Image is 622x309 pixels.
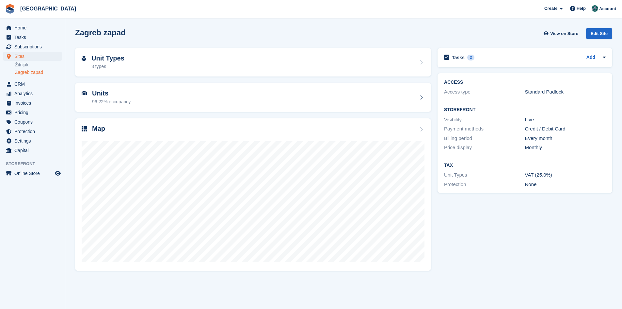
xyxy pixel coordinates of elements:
[14,42,54,51] span: Subscriptions
[3,108,62,117] a: menu
[592,5,598,12] img: Željko Gobac
[3,98,62,108] a: menu
[14,127,54,136] span: Protection
[525,135,606,142] div: Every month
[444,144,525,151] div: Price display
[3,136,62,146] a: menu
[14,108,54,117] span: Pricing
[3,33,62,42] a: menu
[444,116,525,124] div: Visibility
[3,146,62,155] a: menu
[14,136,54,146] span: Settings
[525,125,606,133] div: Credit / Debit Card
[75,48,431,77] a: Unit Types 3 types
[92,125,105,132] h2: Map
[14,52,54,61] span: Sites
[550,30,578,37] span: View on Store
[18,3,79,14] a: [GEOGRAPHIC_DATA]
[444,107,606,112] h2: Storefront
[525,116,606,124] div: Live
[525,144,606,151] div: Monthly
[82,126,87,131] img: map-icn-33ee37083ee616e46c38cad1a60f524a97daa1e2b2c8c0bc3eb3415660979fc1.svg
[444,181,525,188] div: Protection
[92,98,131,105] div: 96.22% occupancy
[14,117,54,127] span: Coupons
[15,69,62,76] a: Zagreb zapad
[15,62,62,68] a: Žitnjak
[444,171,525,179] div: Unit Types
[14,146,54,155] span: Capital
[444,135,525,142] div: Billing period
[14,23,54,32] span: Home
[14,33,54,42] span: Tasks
[3,23,62,32] a: menu
[82,56,86,61] img: unit-type-icn-2b2737a686de81e16bb02015468b77c625bbabd49415b5ef34ead5e3b44a266d.svg
[14,79,54,89] span: CRM
[91,55,124,62] h2: Unit Types
[3,79,62,89] a: menu
[599,6,616,12] span: Account
[577,5,586,12] span: Help
[525,171,606,179] div: VAT (25.0%)
[75,28,126,37] h2: Zagreb zapad
[14,98,54,108] span: Invoices
[444,88,525,96] div: Access type
[525,88,606,96] div: Standard Padlock
[75,83,431,112] a: Units 96.22% occupancy
[544,5,557,12] span: Create
[467,55,475,60] div: 2
[444,163,606,168] h2: Tax
[3,117,62,127] a: menu
[586,28,612,42] a: Edit Site
[6,161,65,167] span: Storefront
[452,55,465,60] h2: Tasks
[14,169,54,178] span: Online Store
[444,80,606,85] h2: ACCESS
[3,89,62,98] a: menu
[82,91,87,95] img: unit-icn-7be61d7bf1b0ce9d3e12c5938cc71ed9869f7b940bace4675aadf7bd6d80202e.svg
[3,42,62,51] a: menu
[3,169,62,178] a: menu
[14,89,54,98] span: Analytics
[444,125,525,133] div: Payment methods
[586,28,612,39] div: Edit Site
[54,169,62,177] a: Preview store
[3,52,62,61] a: menu
[586,54,595,61] a: Add
[543,28,581,39] a: View on Store
[525,181,606,188] div: None
[92,90,131,97] h2: Units
[5,4,15,14] img: stora-icon-8386f47178a22dfd0bd8f6a31ec36ba5ce8667c1dd55bd0f319d3a0aa187defe.svg
[3,127,62,136] a: menu
[91,63,124,70] div: 3 types
[75,118,431,271] a: Map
